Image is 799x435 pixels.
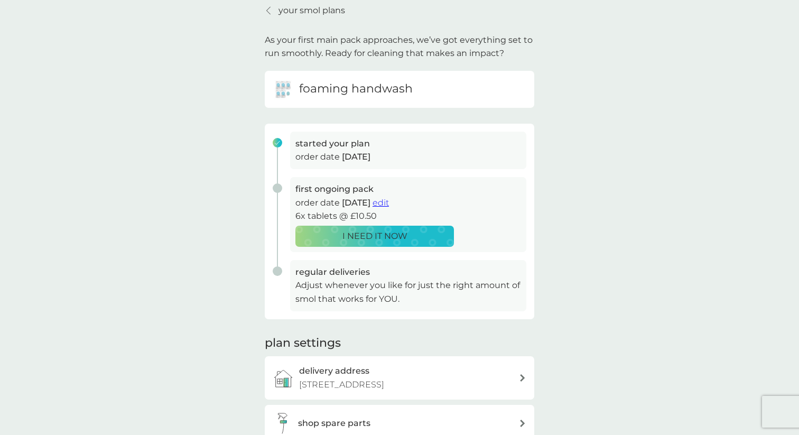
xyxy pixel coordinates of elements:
h6: foaming handwash [299,81,413,97]
h3: started your plan [295,137,521,151]
h3: first ongoing pack [295,182,521,196]
p: I NEED IT NOW [342,229,407,243]
p: [STREET_ADDRESS] [299,378,384,392]
span: edit [373,198,389,208]
h3: shop spare parts [298,417,370,430]
h3: delivery address [299,364,369,378]
p: 6x tablets @ £10.50 [295,209,521,223]
p: order date [295,150,521,164]
p: Adjust whenever you like for just the right amount of smol that works for YOU. [295,279,521,306]
img: foaming handwash [273,79,294,100]
p: As your first main pack approaches, we’ve got everything set to run smoothly. Ready for cleaning ... [265,33,534,60]
a: your smol plans [265,4,345,17]
button: edit [373,196,389,210]
span: [DATE] [342,152,370,162]
h3: regular deliveries [295,265,521,279]
button: I NEED IT NOW [295,226,454,247]
p: order date [295,196,521,210]
p: your smol plans [278,4,345,17]
span: [DATE] [342,198,370,208]
h2: plan settings [265,335,341,351]
a: delivery address[STREET_ADDRESS] [265,356,534,399]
